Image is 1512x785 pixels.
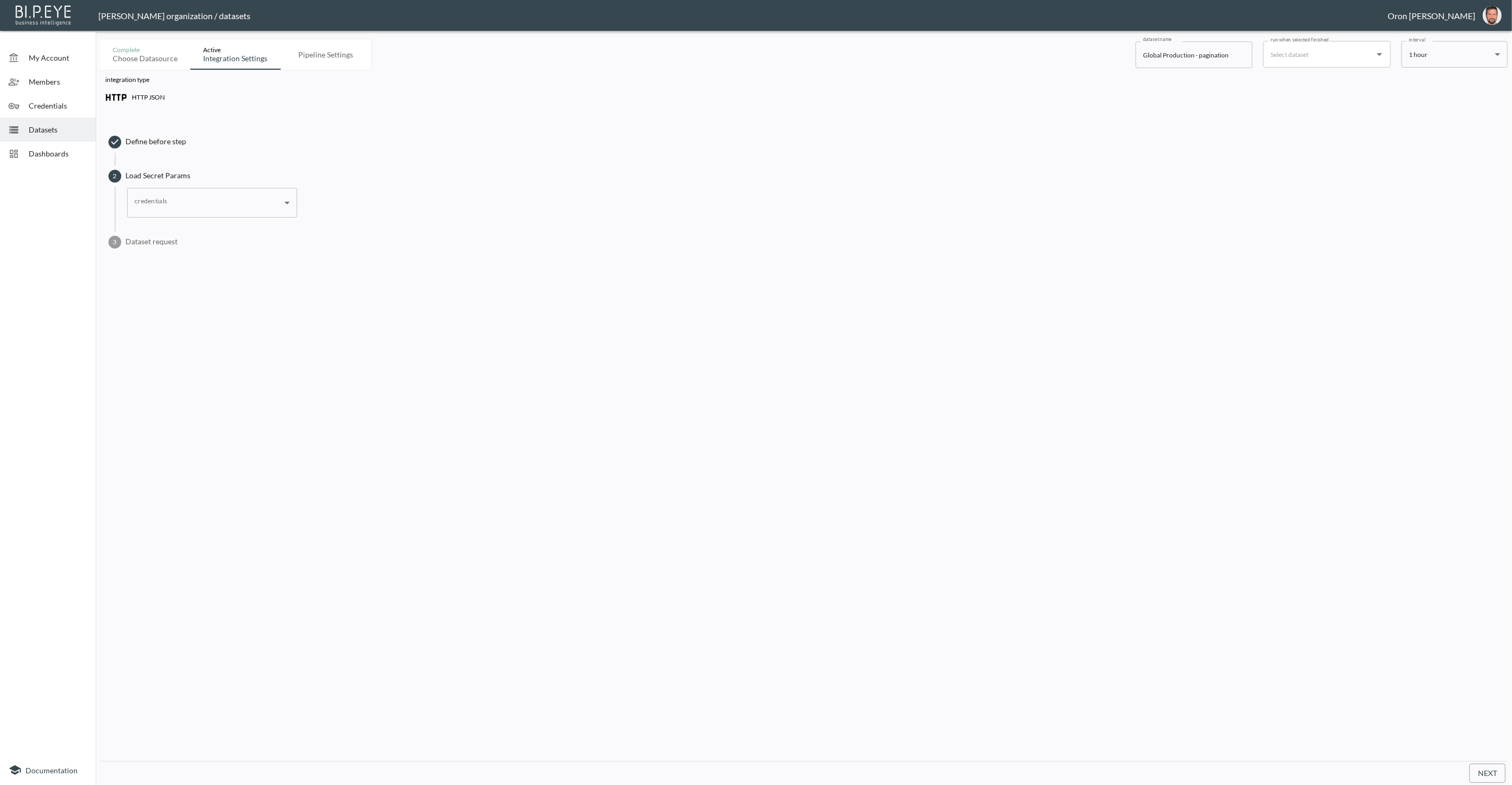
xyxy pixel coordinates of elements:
[1483,6,1502,25] img: f7df4f0b1e237398fe25aedd0497c453
[29,148,87,159] span: Dashboards
[1372,47,1387,62] button: Open
[113,54,178,63] div: Choose datasource
[29,100,87,111] span: Credentials
[29,76,87,87] span: Members
[1469,764,1506,783] button: Next
[204,54,268,63] div: Integration settings
[1268,46,1370,63] input: Select dataset
[105,75,1502,87] p: integration type
[26,766,78,775] span: Documentation
[125,236,1502,247] span: Dataset request
[113,172,117,180] text: 2
[29,124,87,135] span: Datasets
[9,764,87,776] a: Documentation
[1271,36,1329,43] label: run when selected finished
[125,136,1502,147] span: Define before step
[113,238,117,246] text: 3
[204,46,268,54] div: Active
[13,3,74,27] img: bipeye-logo
[1409,48,1491,61] div: 1 hour
[105,87,127,108] img: http icon
[98,11,1388,21] div: [PERSON_NAME] organization / datasets
[113,46,178,54] div: Complete
[299,50,354,60] div: Pipeline settings
[1409,36,1426,43] label: interval
[125,170,1502,181] span: Load Secret Params
[1388,11,1475,21] div: Oron [PERSON_NAME]
[1143,36,1172,43] label: dataset name
[132,93,165,101] p: HTTP JSON
[1475,3,1509,28] button: oron@bipeye.com
[29,52,87,63] span: My Account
